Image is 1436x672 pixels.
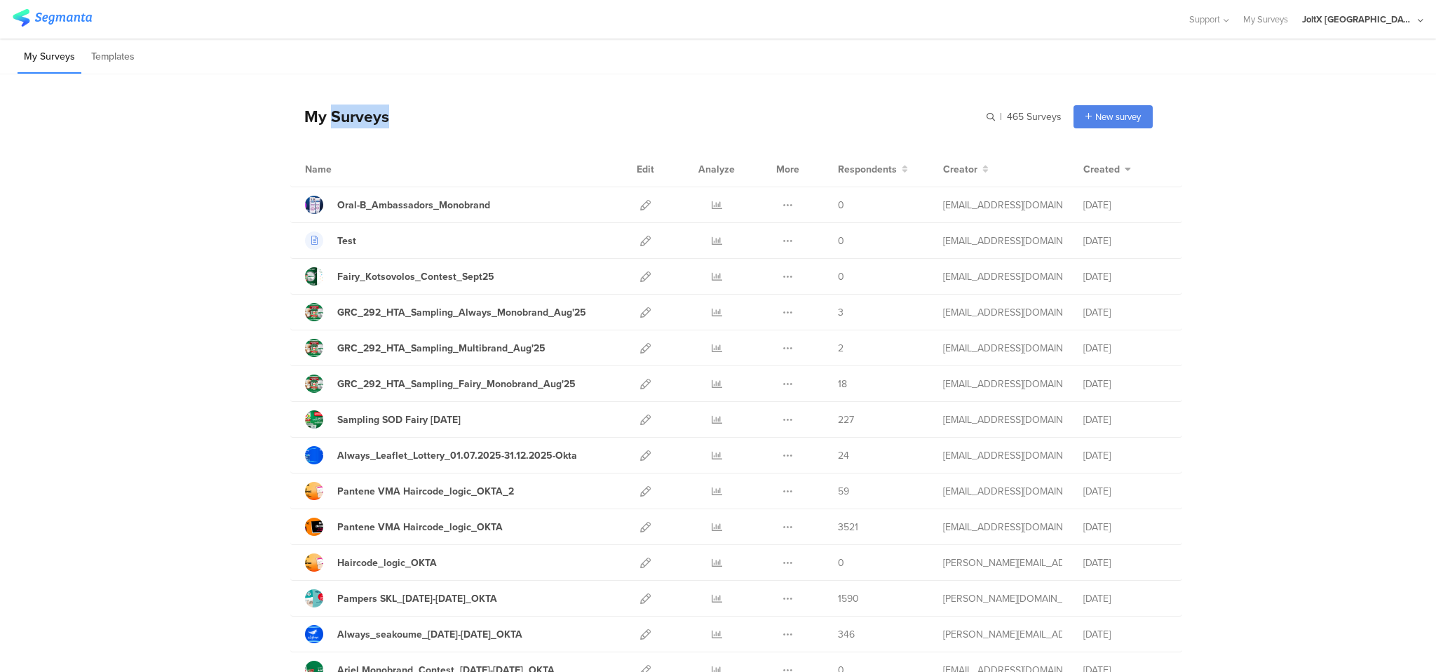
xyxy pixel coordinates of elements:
a: Always_Leaflet_Lottery_01.07.2025-31.12.2025-Okta [305,446,577,464]
div: [DATE] [1083,269,1167,284]
div: [DATE] [1083,448,1167,463]
div: Analyze [696,152,738,187]
div: Sampling SOD Fairy Aug'25 [337,412,461,427]
a: GRC_292_HTA_Sampling_Always_Monobrand_Aug'25 [305,303,586,321]
a: Fairy_Kotsovolos_Contest_Sept25 [305,267,494,285]
div: More [773,152,803,187]
span: New survey [1095,110,1141,123]
div: [DATE] [1083,591,1167,606]
a: Always_seakoume_[DATE]-[DATE]_OKTA [305,625,522,643]
a: Pantene VMA Haircode_logic_OKTA_2 [305,482,514,500]
div: JoltX [GEOGRAPHIC_DATA] [1302,13,1414,26]
a: GRC_292_HTA_Sampling_Fairy_Monobrand_Aug'25 [305,375,576,393]
div: Pantene VMA Haircode_logic_OKTA [337,520,503,535]
div: gheorghe.a.4@pg.com [943,305,1062,320]
button: Created [1083,162,1131,177]
span: Creator [943,162,977,177]
div: [DATE] [1083,520,1167,535]
div: Name [305,162,389,177]
div: [DATE] [1083,556,1167,570]
span: 59 [838,484,849,499]
div: betbeder.mb@pg.com [943,269,1062,284]
span: 346 [838,627,855,642]
div: GRC_292_HTA_Sampling_Always_Monobrand_Aug'25 [337,305,586,320]
a: Pantene VMA Haircode_logic_OKTA [305,518,503,536]
span: Support [1189,13,1220,26]
div: arvanitis.a@pg.com [943,556,1062,570]
li: Templates [85,41,141,74]
li: My Surveys [18,41,81,74]
div: gheorghe.a.4@pg.com [943,377,1062,391]
div: [DATE] [1083,198,1167,213]
div: [DATE] [1083,341,1167,356]
a: GRC_292_HTA_Sampling_Multibrand_Aug'25 [305,339,546,357]
div: Fairy_Kotsovolos_Contest_Sept25 [337,269,494,284]
div: [DATE] [1083,234,1167,248]
div: skora.es@pg.com [943,591,1062,606]
div: GRC_292_HTA_Sampling_Multibrand_Aug'25 [337,341,546,356]
span: 465 Surveys [1007,109,1062,124]
button: Creator [943,162,989,177]
span: 18 [838,377,847,391]
span: | [998,109,1004,124]
span: 227 [838,412,854,427]
div: support@segmanta.com [943,234,1062,248]
span: 0 [838,556,844,570]
span: 1590 [838,591,859,606]
div: nikolopoulos.j@pg.com [943,198,1062,213]
div: GRC_292_HTA_Sampling_Fairy_Monobrand_Aug'25 [337,377,576,391]
span: 24 [838,448,849,463]
div: baroutis.db@pg.com [943,484,1062,499]
div: My Surveys [290,105,389,128]
div: gheorghe.a.4@pg.com [943,341,1062,356]
span: Created [1083,162,1120,177]
span: 2 [838,341,844,356]
div: Test [337,234,356,248]
a: Haircode_logic_OKTA [305,553,437,572]
div: [DATE] [1083,484,1167,499]
a: Sampling SOD Fairy [DATE] [305,410,461,429]
div: Haircode_logic_OKTA [337,556,437,570]
div: arvanitis.a@pg.com [943,627,1062,642]
div: Oral-B_Ambassadors_Monobrand [337,198,490,213]
div: Edit [630,152,661,187]
div: Pantene VMA Haircode_logic_OKTA_2 [337,484,514,499]
a: Pampers SKL_[DATE]-[DATE]_OKTA [305,589,497,607]
span: 0 [838,198,844,213]
div: [DATE] [1083,627,1167,642]
span: 0 [838,234,844,248]
div: [DATE] [1083,377,1167,391]
div: betbeder.mb@pg.com [943,448,1062,463]
button: Respondents [838,162,908,177]
div: baroutis.db@pg.com [943,520,1062,535]
img: segmanta logo [13,9,92,27]
a: Test [305,231,356,250]
div: gheorghe.a.4@pg.com [943,412,1062,427]
a: Oral-B_Ambassadors_Monobrand [305,196,490,214]
div: Always_Leaflet_Lottery_01.07.2025-31.12.2025-Okta [337,448,577,463]
div: Pampers SKL_8May25-21May25_OKTA [337,591,497,606]
span: 0 [838,269,844,284]
span: 3 [838,305,844,320]
span: 3521 [838,520,858,535]
span: Respondents [838,162,897,177]
div: [DATE] [1083,412,1167,427]
div: Always_seakoume_03May25-30June25_OKTA [337,627,522,642]
div: [DATE] [1083,305,1167,320]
